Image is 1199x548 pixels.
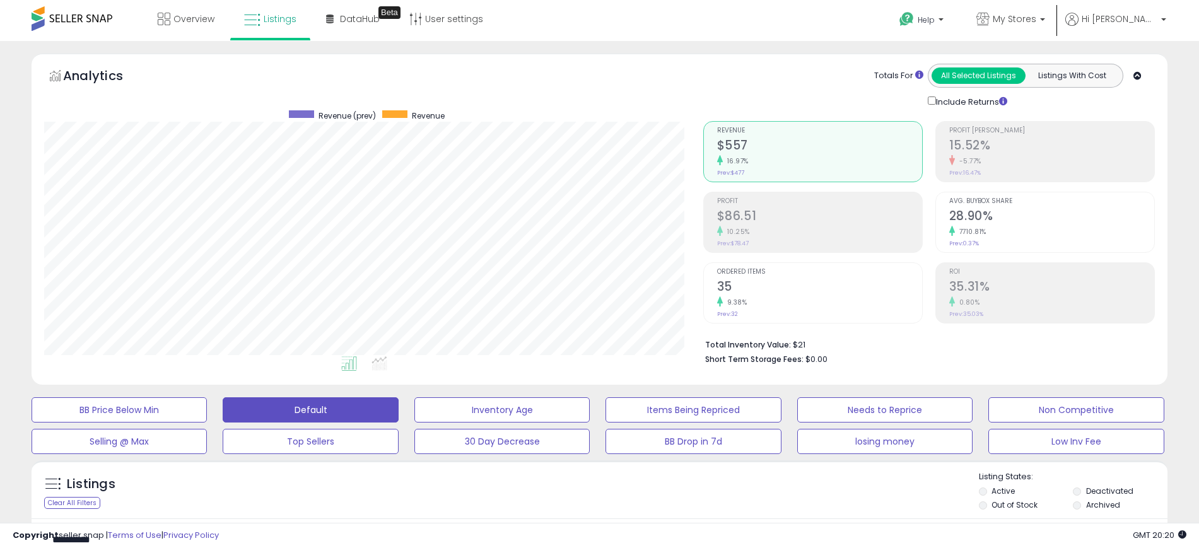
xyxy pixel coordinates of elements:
[705,336,1145,351] li: $21
[63,67,148,88] h5: Analytics
[340,13,380,25] span: DataHub
[173,13,214,25] span: Overview
[949,127,1154,134] span: Profit [PERSON_NAME]
[717,198,922,205] span: Profit
[949,240,979,247] small: Prev: 0.37%
[717,209,922,226] h2: $86.51
[605,429,781,454] button: BB Drop in 7d
[717,310,738,318] small: Prev: 32
[717,269,922,276] span: Ordered Items
[899,11,915,27] i: Get Help
[717,279,922,296] h2: 35
[988,397,1164,423] button: Non Competitive
[414,429,590,454] button: 30 Day Decrease
[949,198,1154,205] span: Avg. Buybox Share
[223,397,398,423] button: Default
[949,169,981,177] small: Prev: 16.47%
[264,13,296,25] span: Listings
[717,138,922,155] h2: $557
[1025,67,1119,84] button: Listings With Cost
[1086,499,1120,510] label: Archived
[797,429,973,454] button: losing money
[705,354,804,364] b: Short Term Storage Fees:
[378,6,401,19] div: Tooltip anchor
[991,486,1015,496] label: Active
[805,353,828,365] span: $0.00
[412,110,445,121] span: Revenue
[605,397,781,423] button: Items Being Repriced
[955,227,986,236] small: 7710.81%
[874,70,923,82] div: Totals For
[319,110,376,121] span: Revenue (prev)
[1133,529,1186,541] span: 2025-09-17 20:20 GMT
[723,227,750,236] small: 10.25%
[797,397,973,423] button: Needs to Reprice
[723,298,747,307] small: 9.38%
[988,429,1164,454] button: Low Inv Fee
[223,429,398,454] button: Top Sellers
[949,209,1154,226] h2: 28.90%
[13,530,219,542] div: seller snap | |
[1082,13,1157,25] span: Hi [PERSON_NAME]
[1065,13,1166,41] a: Hi [PERSON_NAME]
[949,279,1154,296] h2: 35.31%
[705,339,791,350] b: Total Inventory Value:
[949,138,1154,155] h2: 15.52%
[717,169,744,177] small: Prev: $477
[67,475,115,493] h5: Listings
[918,94,1022,108] div: Include Returns
[13,529,59,541] strong: Copyright
[949,269,1154,276] span: ROI
[1086,486,1133,496] label: Deactivated
[979,471,1167,483] p: Listing States:
[32,429,207,454] button: Selling @ Max
[44,497,100,509] div: Clear All Filters
[717,240,749,247] small: Prev: $78.47
[414,397,590,423] button: Inventory Age
[991,499,1038,510] label: Out of Stock
[32,397,207,423] button: BB Price Below Min
[932,67,1026,84] button: All Selected Listings
[723,156,749,166] small: 16.97%
[955,298,980,307] small: 0.80%
[918,15,935,25] span: Help
[993,13,1036,25] span: My Stores
[949,310,983,318] small: Prev: 35.03%
[717,127,922,134] span: Revenue
[889,2,956,41] a: Help
[955,156,981,166] small: -5.77%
